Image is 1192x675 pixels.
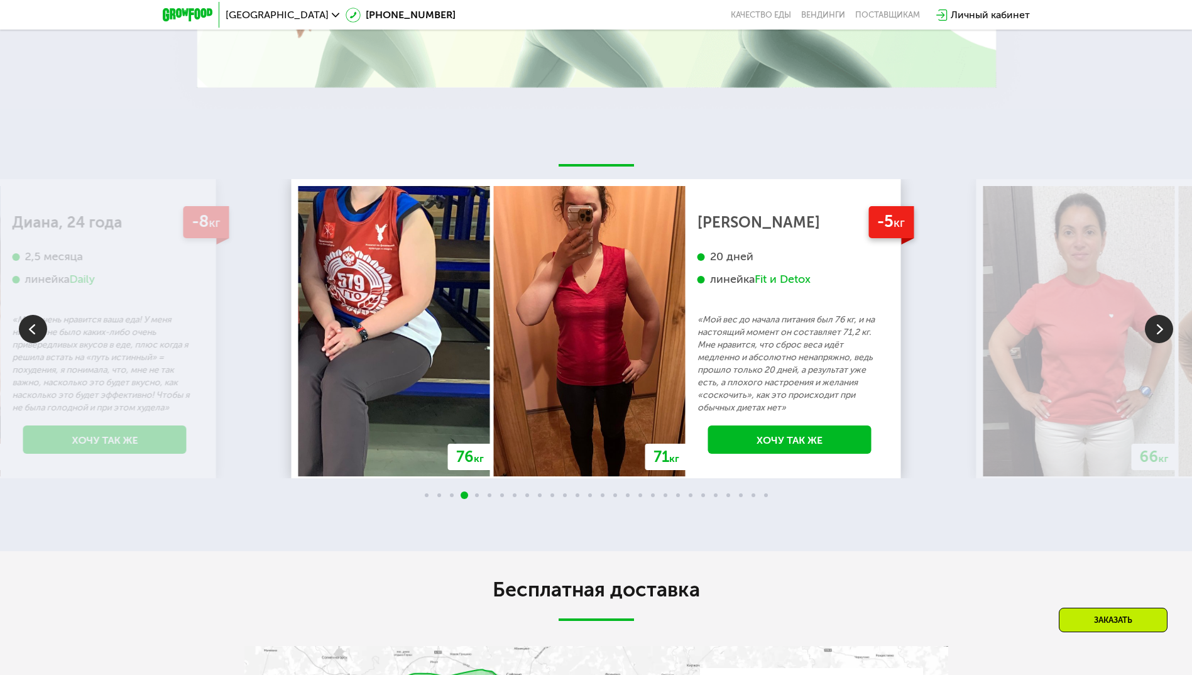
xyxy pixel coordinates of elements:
a: Хочу так же [23,425,187,454]
a: Качество еды [731,10,791,20]
div: Диана, 24 года [13,216,197,229]
div: 76 [448,444,492,470]
div: 71 [645,444,687,470]
div: Daily [70,272,96,287]
div: -5 [868,206,914,238]
a: [PHONE_NUMBER] [346,8,456,23]
div: 2,5 месяца [13,250,197,264]
div: 66 [1132,444,1177,470]
h2: Бесплатная доставка [244,577,948,602]
div: 20 дней [697,250,882,264]
div: -8 [183,206,229,238]
p: «Мне очень нравится ваша еда! У меня никогда не было каких-либо очень привередливых вкусов в еде,... [13,314,197,414]
a: Вендинги [801,10,845,20]
div: Заказать [1059,608,1167,632]
div: [PERSON_NAME] [697,216,882,229]
span: кг [209,216,220,230]
div: линейка [13,272,197,287]
p: «Мой вес до начала питания был 76 кг, и на настоящий момент он составляет 71,2 кг. Мне нравится, ... [697,314,882,414]
div: Fit и Detox [755,272,811,287]
span: кг [894,216,905,230]
div: поставщикам [855,10,920,20]
img: Slide left [19,315,47,343]
span: кг [669,453,679,464]
div: линейка [697,272,882,287]
span: кг [1159,453,1169,464]
a: Хочу так же [708,425,872,454]
span: [GEOGRAPHIC_DATA] [226,10,329,20]
div: Личный кабинет [951,8,1030,23]
span: кг [474,453,484,464]
img: Slide right [1145,315,1173,343]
